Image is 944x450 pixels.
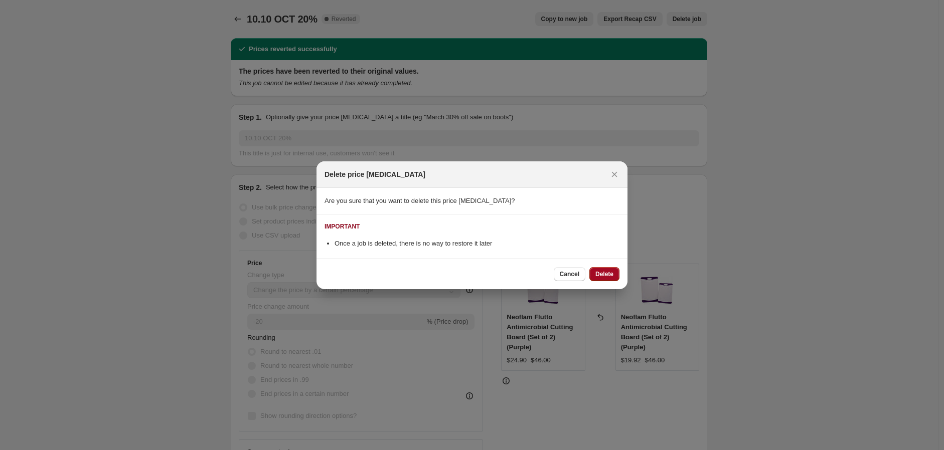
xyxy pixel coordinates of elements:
[325,222,360,231] div: IMPORTANT
[560,270,579,278] span: Cancel
[335,239,619,249] li: Once a job is deleted, there is no way to restore it later
[554,267,585,281] button: Cancel
[325,169,425,179] h2: Delete price [MEDICAL_DATA]
[607,167,621,181] button: Close
[595,270,613,278] span: Delete
[589,267,619,281] button: Delete
[325,197,515,204] span: Are you sure that you want to delete this price [MEDICAL_DATA]?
